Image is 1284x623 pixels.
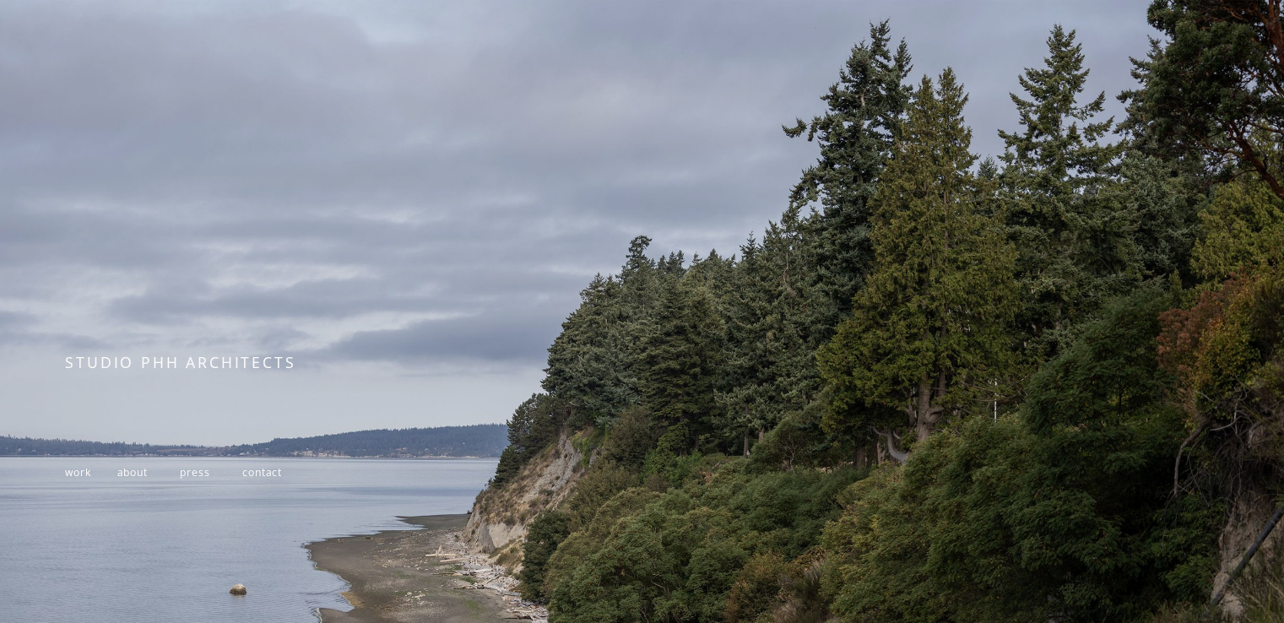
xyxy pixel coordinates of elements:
a: contact [242,465,282,479]
a: press [180,465,209,479]
a: about [117,465,148,479]
span: STUDIO PHH ARCHITECTS [65,352,295,372]
a: work [65,465,90,479]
